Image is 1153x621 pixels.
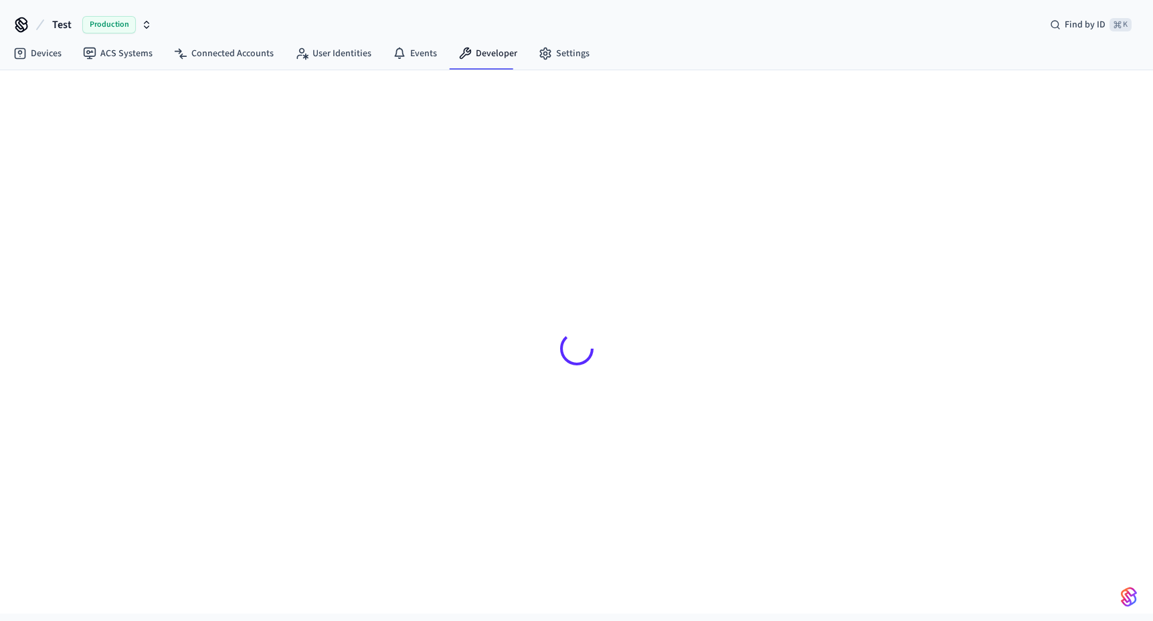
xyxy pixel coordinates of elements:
a: Connected Accounts [163,41,284,66]
span: Production [82,16,136,33]
span: ⌘ K [1110,18,1132,31]
span: Test [52,17,72,33]
a: Events [382,41,448,66]
img: SeamLogoGradient.69752ec5.svg [1121,586,1137,608]
a: Developer [448,41,528,66]
a: ACS Systems [72,41,163,66]
a: User Identities [284,41,382,66]
div: Find by ID⌘ K [1039,13,1142,37]
a: Devices [3,41,72,66]
a: Settings [528,41,600,66]
span: Find by ID [1065,18,1105,31]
